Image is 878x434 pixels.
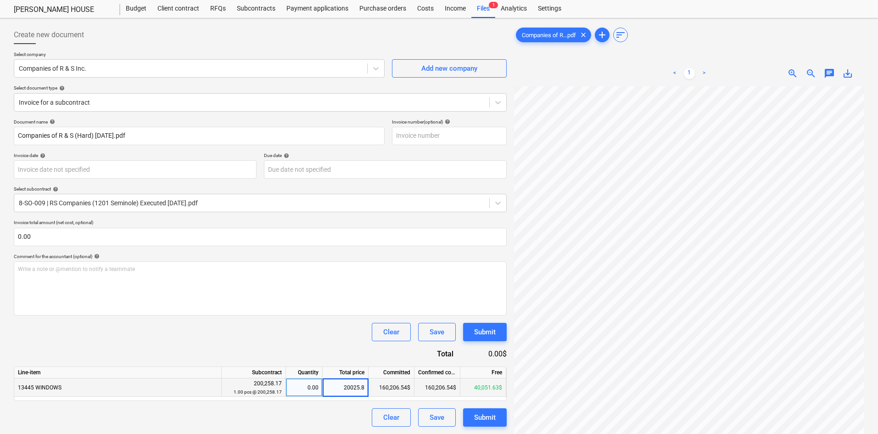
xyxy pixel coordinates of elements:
div: Quantity [286,367,323,378]
div: Submit [474,326,496,338]
div: Clear [383,411,399,423]
span: add [597,29,608,40]
a: Next page [699,68,710,79]
span: clear [578,29,589,40]
button: Add new company [392,59,507,78]
span: help [92,254,100,259]
span: help [48,119,55,124]
iframe: Chat Widget [832,390,878,434]
div: [PERSON_NAME] HOUSE [14,5,109,15]
span: 1 [489,2,498,8]
a: Page 1 is your current page [684,68,695,79]
button: Clear [372,408,411,427]
button: Save [418,323,456,341]
div: 0.00$ [468,349,507,359]
span: Companies of R...pdf [516,32,582,39]
button: Clear [372,323,411,341]
span: help [443,119,450,124]
div: 160,206.54$ [369,378,414,397]
div: Total [387,349,468,359]
div: Total price [323,367,369,378]
input: Document name [14,127,385,145]
div: 200,258.17 [225,379,282,396]
span: save_alt [842,68,853,79]
span: help [38,153,45,158]
div: Invoice date [14,152,257,158]
span: chat [824,68,835,79]
div: Save [430,411,444,423]
p: Invoice total amount (net cost, optional) [14,220,507,227]
span: 13445 WINDOWS [18,384,62,391]
div: Due date [264,152,507,158]
div: Free [460,367,506,378]
div: Companies of R...pdf [516,28,591,42]
div: Invoice number (optional) [392,119,507,125]
div: 40,051.63$ [460,378,506,397]
div: Add new company [421,62,477,74]
span: zoom_out [805,68,816,79]
div: Committed [369,367,414,378]
div: 160,206.54$ [414,378,460,397]
button: Save [418,408,456,427]
input: Invoice total amount (net cost, optional) [14,228,507,246]
div: Comment for the accountant (optional) [14,254,507,259]
div: Confirmed costs [414,367,460,378]
div: Select document type [14,85,507,91]
span: Create new document [14,29,84,40]
small: 1.00 pcs @ 200,258.17 [234,389,282,395]
span: help [57,85,65,91]
div: 0.00 [290,378,319,397]
button: Submit [463,408,507,427]
div: Save [430,326,444,338]
input: Due date not specified [264,160,507,179]
button: Submit [463,323,507,341]
div: Line-item [14,367,222,378]
input: Invoice date not specified [14,160,257,179]
a: Previous page [669,68,680,79]
span: help [51,186,58,192]
div: Clear [383,326,399,338]
div: Select subcontract [14,186,507,192]
div: Subcontract [222,367,286,378]
input: Invoice number [392,127,507,145]
span: zoom_in [787,68,798,79]
div: Submit [474,411,496,423]
span: help [282,153,289,158]
span: sort [615,29,626,40]
div: Document name [14,119,385,125]
p: Select company [14,51,385,59]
